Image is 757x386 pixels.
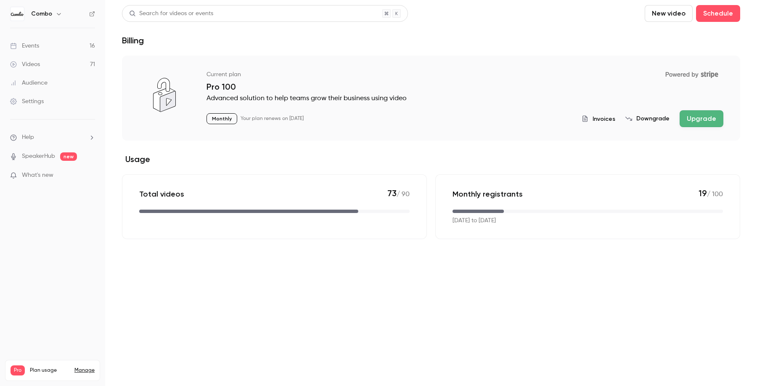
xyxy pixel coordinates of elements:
p: / 100 [699,188,723,200]
div: Videos [10,60,40,69]
section: billing [122,56,740,239]
button: Invoices [582,114,615,123]
iframe: Noticeable Trigger [85,172,95,179]
h6: Combo [31,10,52,18]
a: SpeakerHub [22,152,55,161]
p: / 90 [387,188,410,200]
span: Invoices [593,114,615,123]
span: Help [22,133,34,142]
div: Search for videos or events [129,9,213,18]
p: Your plan renews on [DATE] [241,115,304,122]
p: Advanced solution to help teams grow their business using video [206,93,723,104]
span: 73 [387,188,397,198]
div: Settings [10,97,44,106]
span: Pro [11,365,25,375]
p: [DATE] to [DATE] [453,216,496,225]
div: Audience [10,79,48,87]
p: Total videos [139,189,184,199]
a: Manage [74,367,95,374]
h2: Usage [122,154,740,164]
span: What's new [22,171,53,180]
p: Monthly registrants [453,189,523,199]
button: New video [645,5,693,22]
h1: Billing [122,35,144,45]
p: Pro 100 [206,82,723,92]
li: help-dropdown-opener [10,133,95,142]
p: Monthly [206,113,237,124]
button: Schedule [696,5,740,22]
span: new [60,152,77,161]
span: Plan usage [30,367,69,374]
button: Upgrade [680,110,723,127]
p: Current plan [206,70,241,79]
img: Combo [11,7,24,21]
span: 19 [699,188,707,198]
button: Downgrade [625,114,670,123]
div: Events [10,42,39,50]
